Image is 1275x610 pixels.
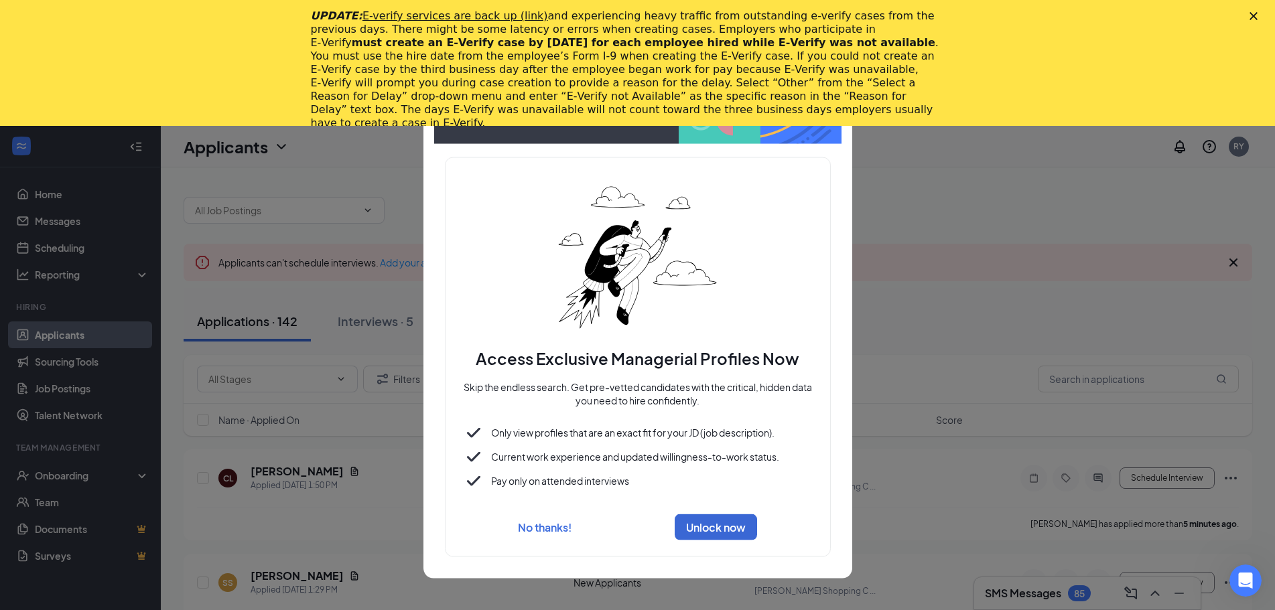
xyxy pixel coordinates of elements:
[1229,564,1262,597] iframe: Intercom live chat
[352,36,935,49] b: must create an E‑Verify case by [DATE] for each employee hired while E‑Verify was not available
[362,9,548,22] a: E-verify services are back up (link)
[1250,12,1263,20] div: Close
[311,9,943,130] div: and experiencing heavy traffic from outstanding e-verify cases from the previous days. There migh...
[311,9,548,22] i: UPDATE:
